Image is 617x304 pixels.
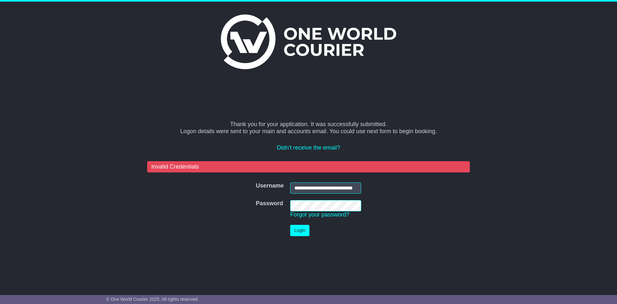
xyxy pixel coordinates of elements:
img: One World [221,14,396,69]
a: Forgot your password? [290,211,349,218]
span: Thank you for your application. It was successfully submitted. Logon details were sent to your ma... [180,121,437,134]
a: Didn't receive the email? [277,144,340,151]
div: Invalid Credentials [147,161,470,173]
span: © One World Courier 2025. All rights reserved. [106,297,199,302]
button: Login [290,225,309,236]
label: Username [256,182,284,189]
label: Password [256,200,283,207]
